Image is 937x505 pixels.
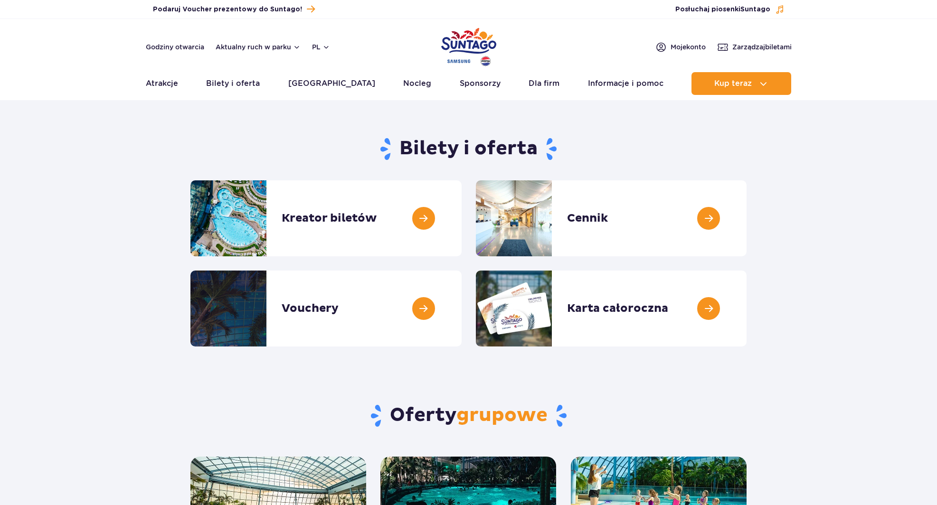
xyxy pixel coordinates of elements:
span: Podaruj Voucher prezentowy do Suntago! [153,5,302,14]
span: grupowe [456,403,548,427]
button: Kup teraz [691,72,791,95]
span: Moje konto [671,42,706,52]
a: Mojekonto [655,41,706,53]
a: Park of Poland [441,24,496,67]
h2: Oferty [190,403,747,428]
a: Dla firm [529,72,559,95]
a: Godziny otwarcia [146,42,204,52]
a: Podaruj Voucher prezentowy do Suntago! [153,3,315,16]
a: Nocleg [403,72,431,95]
span: Kup teraz [714,79,752,88]
a: Atrakcje [146,72,178,95]
button: pl [312,42,330,52]
button: Aktualny ruch w parku [216,43,301,51]
a: Sponsorzy [460,72,501,95]
a: Zarządzajbiletami [717,41,792,53]
button: Posłuchaj piosenkiSuntago [675,5,785,14]
span: Posłuchaj piosenki [675,5,770,14]
a: [GEOGRAPHIC_DATA] [288,72,375,95]
a: Bilety i oferta [206,72,260,95]
h1: Bilety i oferta [190,137,747,161]
span: Suntago [740,6,770,13]
span: Zarządzaj biletami [732,42,792,52]
a: Informacje i pomoc [588,72,663,95]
